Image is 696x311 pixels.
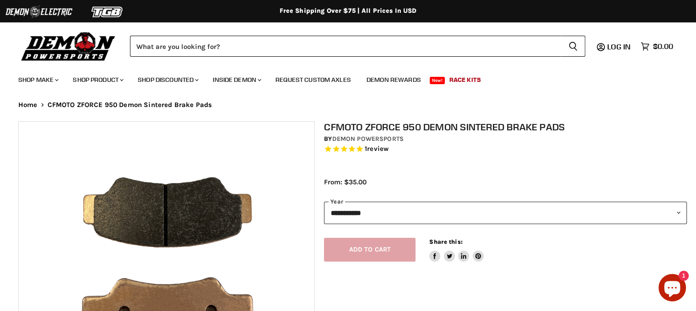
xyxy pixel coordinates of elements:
[442,70,488,89] a: Race Kits
[324,134,687,144] div: by
[73,3,142,21] img: TGB Logo 2
[206,70,267,89] a: Inside Demon
[365,145,388,153] span: 1 reviews
[269,70,358,89] a: Request Custom Axles
[561,36,585,57] button: Search
[332,135,404,143] a: Demon Powersports
[11,67,671,89] ul: Main menu
[18,30,119,62] img: Demon Powersports
[656,274,689,304] inbox-online-store-chat: Shopify online store chat
[130,36,561,57] input: Search
[324,121,687,133] h1: CFMOTO ZFORCE 950 Demon Sintered Brake Pads
[429,238,462,245] span: Share this:
[324,178,367,186] span: From: $35.00
[603,43,636,51] a: Log in
[324,202,686,224] select: year
[11,70,64,89] a: Shop Make
[48,101,212,109] span: CFMOTO ZFORCE 950 Demon Sintered Brake Pads
[636,40,678,53] a: $0.00
[360,70,428,89] a: Demon Rewards
[367,145,388,153] span: review
[429,238,484,262] aside: Share this:
[130,36,585,57] form: Product
[607,42,631,51] span: Log in
[653,42,673,51] span: $0.00
[131,70,204,89] a: Shop Discounted
[18,101,38,109] a: Home
[5,3,73,21] img: Demon Electric Logo 2
[66,70,129,89] a: Shop Product
[430,77,445,84] span: New!
[324,145,687,154] span: Rated 5.0 out of 5 stars 1 reviews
